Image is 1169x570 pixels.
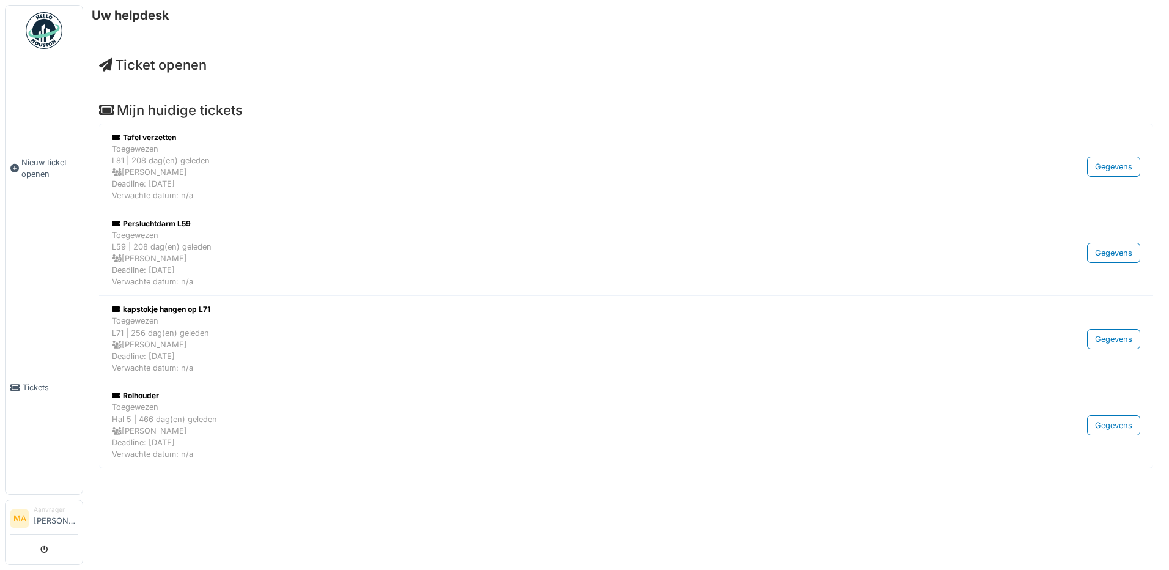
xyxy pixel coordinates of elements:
div: Gegevens [1087,415,1140,435]
div: Tafel verzetten [112,132,978,143]
a: Ticket openen [99,57,207,73]
div: Gegevens [1087,329,1140,349]
a: kapstokje hangen op L71 ToegewezenL71 | 256 dag(en) geleden [PERSON_NAME]Deadline: [DATE]Verwacht... [109,301,1143,377]
div: kapstokje hangen op L71 [112,304,978,315]
div: Toegewezen L71 | 256 dag(en) geleden [PERSON_NAME] Deadline: [DATE] Verwachte datum: n/a [112,315,978,374]
a: Rolhouder ToegewezenHal 5 | 466 dag(en) geleden [PERSON_NAME]Deadline: [DATE]Verwachte datum: n/a... [109,387,1143,463]
div: Gegevens [1087,243,1140,263]
a: Tickets [6,281,83,494]
h4: Mijn huidige tickets [99,102,1153,118]
a: MA Aanvrager[PERSON_NAME] [10,505,78,535]
h6: Uw helpdesk [92,8,169,23]
div: Rolhouder [112,390,978,401]
div: Persluchtdarm L59 [112,218,978,229]
span: Tickets [23,382,78,393]
div: Aanvrager [34,505,78,514]
div: Gegevens [1087,157,1140,177]
img: Badge_color-CXgf-gQk.svg [26,12,62,49]
a: Nieuw ticket openen [6,56,83,281]
li: MA [10,509,29,528]
div: Toegewezen L81 | 208 dag(en) geleden [PERSON_NAME] Deadline: [DATE] Verwachte datum: n/a [112,143,978,202]
div: Toegewezen Hal 5 | 466 dag(en) geleden [PERSON_NAME] Deadline: [DATE] Verwachte datum: n/a [112,401,978,460]
a: Tafel verzetten ToegewezenL81 | 208 dag(en) geleden [PERSON_NAME]Deadline: [DATE]Verwachte datum:... [109,129,1143,205]
li: [PERSON_NAME] [34,505,78,531]
span: Nieuw ticket openen [21,157,78,180]
a: Persluchtdarm L59 ToegewezenL59 | 208 dag(en) geleden [PERSON_NAME]Deadline: [DATE]Verwachte datu... [109,215,1143,291]
div: Toegewezen L59 | 208 dag(en) geleden [PERSON_NAME] Deadline: [DATE] Verwachte datum: n/a [112,229,978,288]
